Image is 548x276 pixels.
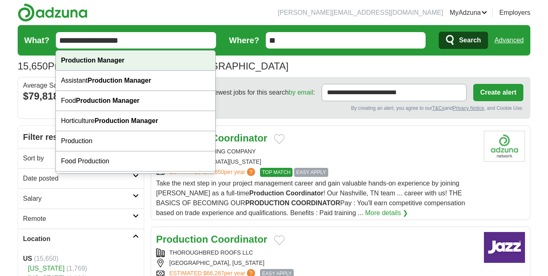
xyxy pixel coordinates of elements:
[18,229,144,249] a: Location
[18,209,144,229] a: Remote
[249,190,284,197] strong: Production
[23,255,32,262] strong: US
[56,111,215,131] div: Horticulture
[18,188,144,209] a: Salary
[23,89,139,104] div: $79,818
[76,97,140,104] strong: Production Manager
[56,91,215,111] div: Food
[23,234,133,244] h2: Location
[211,234,267,245] strong: Coordinator
[365,208,408,218] a: More details ❯
[453,105,484,111] a: Privacy Notice
[260,168,292,177] span: TOP MATCH
[56,151,215,172] div: Food Production
[61,57,124,64] strong: Production Manager
[156,180,465,216] span: Take the next step in your project management career and gain valuable hands-on experience by joi...
[211,132,267,144] strong: Coordinator
[56,131,215,151] div: Production
[18,59,48,74] span: 15,650
[18,148,144,168] a: Sort by
[23,153,133,163] h2: Sort by
[229,34,259,46] label: Where?
[156,234,267,245] a: Production Coordinator
[499,8,530,18] a: Employers
[459,32,481,49] span: Search
[450,8,488,18] a: MyAdzuna
[28,265,64,272] a: [US_STATE]
[156,147,477,156] div: SEEKONE ROOFING COMPANY
[432,105,444,111] a: T&Cs
[473,84,523,101] button: Create alert
[24,34,49,46] label: What?
[156,248,477,257] div: THOROUGHBRED ROOFS LLC
[294,168,328,177] span: EASY APPLY
[94,117,158,124] strong: Production Manager
[18,126,144,148] h2: Filter results
[23,174,133,183] h2: Date posted
[274,134,285,144] button: Add to favorite jobs
[34,255,59,262] span: (15,650)
[23,82,139,89] div: Average Salary
[156,234,208,245] strong: Production
[174,88,315,97] span: Receive the newest jobs for this search :
[18,60,288,72] h1: Production Coordinator Jobs in [GEOGRAPHIC_DATA]
[156,259,477,267] div: [GEOGRAPHIC_DATA], [US_STATE]
[18,168,144,188] a: Date posted
[278,8,443,18] li: [PERSON_NAME][EMAIL_ADDRESS][DOMAIN_NAME]
[23,214,133,224] h2: Remote
[56,71,215,91] div: Assistant
[87,77,151,84] strong: Production Manager
[18,3,87,22] img: Adzuna logo
[289,89,313,96] a: by email
[23,194,133,204] h2: Salary
[439,32,488,49] button: Search
[247,168,255,176] span: ?
[495,32,524,49] a: Advanced
[156,158,477,166] div: [GEOGRAPHIC_DATA][US_STATE]
[484,232,525,263] img: Company logo
[274,235,285,245] button: Add to favorite jobs
[158,104,523,112] div: By creating an alert, you agree to our and , and Cookie Use.
[484,131,525,162] img: Company logo
[286,190,324,197] strong: Coordinator
[291,199,340,206] strong: COORDINATOR
[56,172,215,192] div: Film Production
[67,265,87,272] span: (1,769)
[245,199,290,206] strong: PRODUCTION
